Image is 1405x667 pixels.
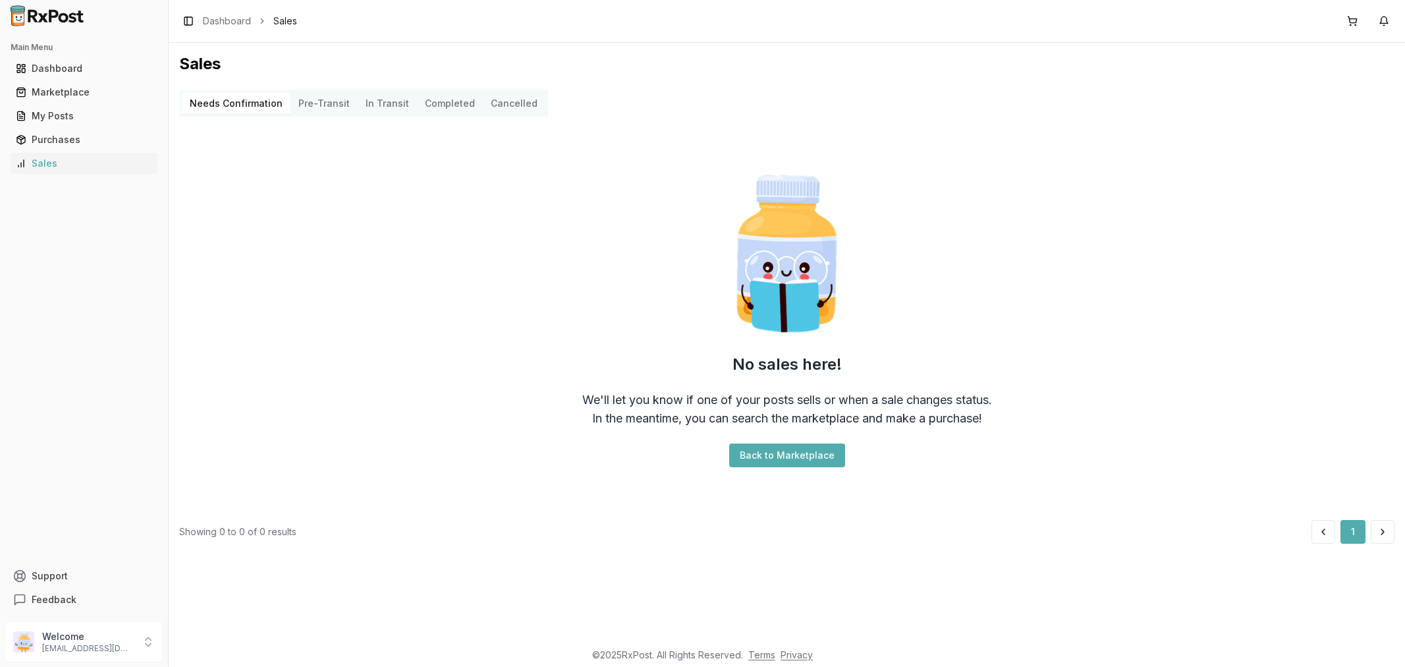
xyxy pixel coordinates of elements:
[182,93,290,114] button: Needs Confirmation
[11,128,157,152] a: Purchases
[582,391,992,409] div: We'll let you know if one of your posts sells or when a sale changes status.
[748,649,775,660] a: Terms
[592,409,982,428] div: In the meantime, you can search the marketplace and make a purchase!
[290,93,358,114] button: Pre-Transit
[16,157,152,170] div: Sales
[5,58,163,79] button: Dashboard
[5,82,163,103] button: Marketplace
[417,93,483,114] button: Completed
[16,133,152,146] div: Purchases
[11,42,157,53] h2: Main Menu
[781,649,813,660] a: Privacy
[203,14,297,28] nav: breadcrumb
[5,588,163,612] button: Feedback
[42,643,134,654] p: [EMAIL_ADDRESS][DOMAIN_NAME]
[732,354,842,375] h2: No sales here!
[16,86,152,99] div: Marketplace
[1340,520,1365,544] button: 1
[483,93,545,114] button: Cancelled
[11,104,157,128] a: My Posts
[11,152,157,175] a: Sales
[179,53,1394,74] h1: Sales
[5,129,163,150] button: Purchases
[273,14,297,28] span: Sales
[32,593,76,606] span: Feedback
[5,564,163,588] button: Support
[11,57,157,80] a: Dashboard
[5,153,163,174] button: Sales
[13,631,34,652] img: User avatar
[42,630,134,643] p: Welcome
[203,14,251,28] a: Dashboard
[358,93,417,114] button: In Transit
[729,444,845,467] button: Back to Marketplace
[16,62,152,75] div: Dashboard
[5,105,163,127] button: My Posts
[11,80,157,104] a: Marketplace
[16,109,152,123] div: My Posts
[703,169,871,338] img: Smart Pill Bottle
[5,5,90,26] img: RxPost Logo
[179,525,296,538] div: Showing 0 to 0 of 0 results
